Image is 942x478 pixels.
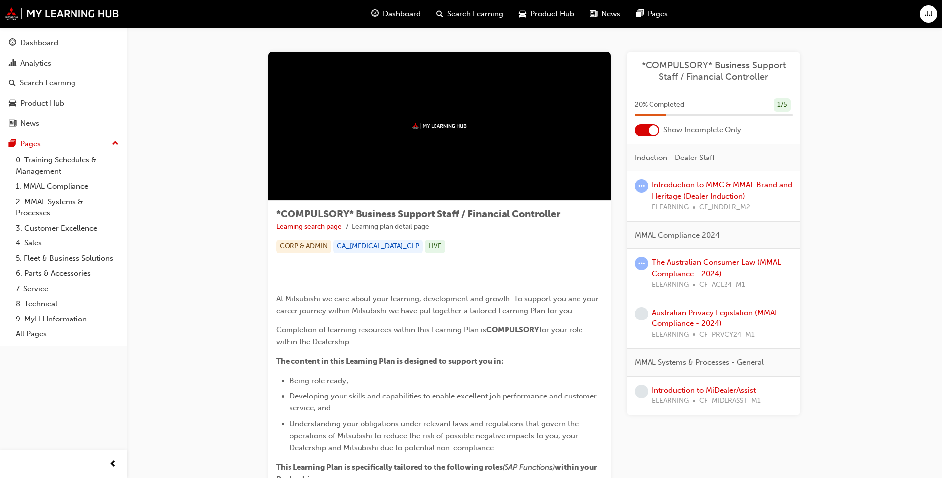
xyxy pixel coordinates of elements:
span: news-icon [9,119,16,128]
img: mmal [5,7,119,20]
li: Learning plan detail page [352,221,429,233]
span: search-icon [436,8,443,20]
span: The content in this Learning Plan is designed to support you in: [276,357,504,366]
div: LIVE [425,240,445,253]
a: *COMPULSORY* Business Support Staff / Financial Controller [635,60,793,82]
span: chart-icon [9,59,16,68]
a: 0. Training Schedules & Management [12,153,123,179]
a: car-iconProduct Hub [511,4,582,24]
span: prev-icon [109,458,117,471]
a: Search Learning [4,74,123,92]
span: learningRecordVerb_ATTEMPT-icon [635,257,648,270]
span: Being role ready; [290,376,348,385]
span: CF_ACL24_M1 [699,279,745,291]
span: Dashboard [383,8,421,20]
a: pages-iconPages [628,4,676,24]
a: Product Hub [4,94,123,113]
span: learningRecordVerb_ATTEMPT-icon [635,179,648,193]
span: pages-icon [636,8,644,20]
div: Pages [20,138,41,150]
a: All Pages [12,326,123,342]
span: (SAP Functions) [503,463,555,472]
span: learningRecordVerb_NONE-icon [635,307,648,320]
span: Understanding your obligations under relevant laws and regulations that govern the operations of ... [290,419,580,452]
img: mmal [412,123,467,129]
a: search-iconSearch Learning [429,4,511,24]
span: up-icon [112,137,119,150]
div: Search Learning [20,78,75,89]
span: for your role within the Dealership. [276,325,584,346]
button: Pages [4,135,123,153]
a: News [4,114,123,133]
span: search-icon [9,79,16,88]
a: news-iconNews [582,4,628,24]
button: JJ [920,5,937,23]
a: 4. Sales [12,236,123,251]
a: Learning search page [276,222,342,231]
span: CF_PRVCY24_M1 [699,329,755,341]
a: Introduction to MMC & MMAL Brand and Heritage (Dealer Induction) [652,180,792,201]
button: DashboardAnalyticsSearch LearningProduct HubNews [4,32,123,135]
div: Product Hub [20,98,64,109]
span: This Learning Plan is specifically tailored to the following roles [276,463,503,472]
span: CF_INDDLR_M2 [699,202,750,213]
span: Completion of learning resources within this Learning Plan is [276,325,486,334]
div: 1 / 5 [774,98,791,112]
span: Induction - Dealer Staff [635,152,715,163]
span: COMPULSORY [486,325,539,334]
span: Search Learning [447,8,503,20]
span: MMAL Compliance 2024 [635,230,720,241]
div: Analytics [20,58,51,69]
span: 20 % Completed [635,99,684,111]
span: Product Hub [530,8,574,20]
a: Australian Privacy Legislation (MMAL Compliance - 2024) [652,308,779,328]
div: CA_[MEDICAL_DATA]_CLP [333,240,423,253]
span: guage-icon [9,39,16,48]
div: CORP & ADMIN [276,240,331,253]
span: CF_MIDLRASST_M1 [699,396,761,407]
div: Dashboard [20,37,58,49]
a: 8. Technical [12,296,123,312]
div: News [20,118,39,129]
span: guage-icon [371,8,379,20]
span: At Mitsubishi we care about your learning, development and growth. To support you and your career... [276,294,601,315]
span: ELEARNING [652,396,689,407]
span: ELEARNING [652,279,689,291]
a: Dashboard [4,34,123,52]
a: Analytics [4,54,123,73]
a: 1. MMAL Compliance [12,179,123,194]
a: 5. Fleet & Business Solutions [12,251,123,266]
span: ELEARNING [652,202,689,213]
span: news-icon [590,8,597,20]
span: News [601,8,620,20]
span: Pages [648,8,668,20]
span: pages-icon [9,140,16,149]
a: guage-iconDashboard [363,4,429,24]
span: learningRecordVerb_NONE-icon [635,385,648,398]
a: Introduction to MiDealerAssist [652,386,756,395]
span: *COMPULSORY* Business Support Staff / Financial Controller [276,208,560,220]
span: JJ [925,8,933,20]
span: MMAL Systems & Processes - General [635,357,764,368]
span: ELEARNING [652,329,689,341]
a: 2. MMAL Systems & Processes [12,194,123,221]
a: The Australian Consumer Law (MMAL Compliance - 2024) [652,258,781,278]
span: car-icon [9,99,16,108]
a: 6. Parts & Accessories [12,266,123,281]
a: 7. Service [12,281,123,297]
span: car-icon [519,8,526,20]
a: 9. MyLH Information [12,312,123,327]
span: Show Incomplete Only [663,124,741,136]
span: Developing your skills and capabilities to enable excellent job performance and customer service;... [290,392,599,412]
a: 3. Customer Excellence [12,221,123,236]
